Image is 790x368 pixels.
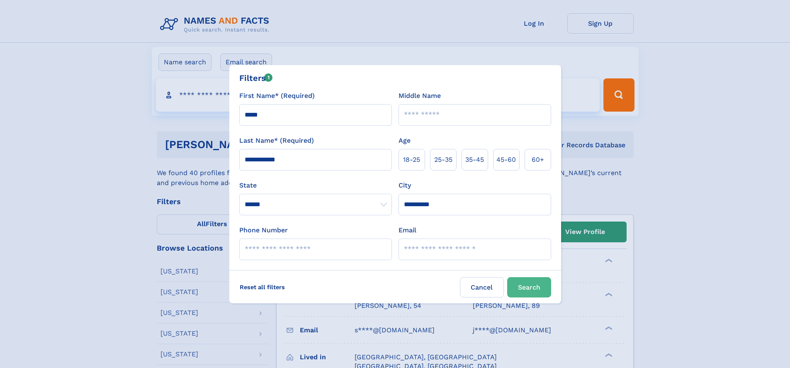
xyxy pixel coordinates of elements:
span: 18‑25 [403,155,420,165]
label: Cancel [460,277,504,297]
span: 45‑60 [496,155,516,165]
button: Search [507,277,551,297]
label: Age [399,136,411,146]
label: First Name* (Required) [239,91,315,101]
label: City [399,180,411,190]
span: 35‑45 [465,155,484,165]
label: Email [399,225,416,235]
span: 25‑35 [434,155,452,165]
label: State [239,180,392,190]
label: Middle Name [399,91,441,101]
div: Filters [239,72,273,84]
label: Phone Number [239,225,288,235]
label: Last Name* (Required) [239,136,314,146]
label: Reset all filters [234,277,290,297]
span: 60+ [532,155,544,165]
